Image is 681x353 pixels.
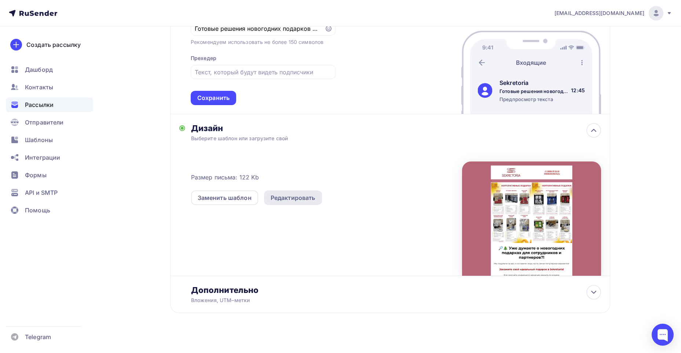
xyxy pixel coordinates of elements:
a: Рассылки [6,97,93,112]
span: Размер письма: 122 Kb [191,173,259,182]
span: Дашборд [25,65,53,74]
div: Предпросмотр текста [499,96,568,103]
a: Дашборд [6,62,93,77]
div: Заменить шаблон [198,193,252,202]
span: Telegram [25,332,51,341]
span: [EMAIL_ADDRESS][DOMAIN_NAME] [554,10,644,17]
a: Контакты [6,80,93,94]
div: Создать рассылку [26,40,81,49]
div: Рекомендуем использовать не более 150 символов [191,38,323,46]
span: Отправители [25,118,64,127]
div: 12:45 [571,87,585,94]
span: Помощь [25,206,50,215]
div: Редактировать [271,193,315,202]
div: Прехедер [191,55,216,62]
span: Формы [25,171,47,179]
span: API и SMTP [25,188,58,197]
span: Шаблоны [25,135,53,144]
span: Контакты [25,83,53,92]
div: Готовые решения новогодних подарков от Sekretoria! [499,88,568,94]
input: Укажите тему письма [195,24,320,33]
span: Интеграции [25,153,60,162]
a: Отправители [6,115,93,130]
div: Выберите шаблон или загрузите свой [191,135,560,142]
a: Формы [6,168,93,182]
div: Sekretoria [499,78,568,87]
div: Сохранить [197,94,230,102]
div: Дополнительно [191,285,601,295]
span: Рассылки [25,100,54,109]
a: Шаблоны [6,133,93,147]
a: [EMAIL_ADDRESS][DOMAIN_NAME] [554,6,672,21]
div: Вложения, UTM–метки [191,297,560,304]
div: Дизайн [191,123,601,133]
input: Текст, который будут видеть подписчики [195,68,331,77]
